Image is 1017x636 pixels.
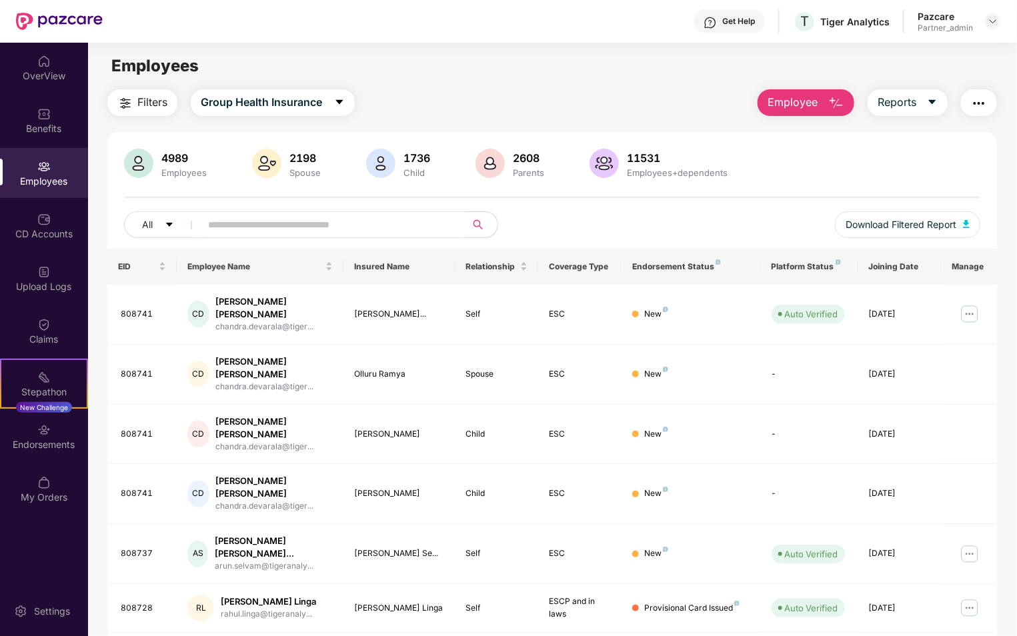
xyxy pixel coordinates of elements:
[117,95,133,111] img: svg+xml;base64,PHN2ZyB4bWxucz0iaHR0cDovL3d3dy53My5vcmcvMjAwMC9zdmciIHdpZHRoPSIyNCIgaGVpZ2h0PSIyNC...
[37,371,51,384] img: svg+xml;base64,PHN2ZyB4bWxucz0iaHR0cDovL3d3dy53My5vcmcvMjAwMC9zdmciIHdpZHRoPSIyMSIgaGVpZ2h0PSIyMC...
[772,261,848,272] div: Platform Status
[549,368,611,381] div: ESC
[761,345,858,405] td: -
[549,487,611,500] div: ESC
[215,560,333,573] div: arun.selvam@tigeranaly...
[216,500,333,513] div: chandra.devarala@tiger...
[37,107,51,121] img: svg+xml;base64,PHN2ZyBpZD0iQmVuZWZpdHMiIHhtbG5zPSJodHRwOi8vd3d3LnczLm9yZy8yMDAwL3N2ZyIgd2lkdGg9Ij...
[722,16,755,27] div: Get Help
[159,167,209,178] div: Employees
[221,595,316,608] div: [PERSON_NAME] Linga
[549,308,611,321] div: ESC
[343,249,455,285] th: Insured Name
[768,94,818,111] span: Employee
[216,295,333,321] div: [PERSON_NAME] [PERSON_NAME]
[216,321,333,333] div: chandra.devarala@tiger...
[836,259,841,265] img: svg+xml;base64,PHN2ZyB4bWxucz0iaHR0cDovL3d3dy53My5vcmcvMjAwMC9zdmciIHdpZHRoPSI4IiBoZWlnaHQ9IjgiIH...
[868,89,948,116] button: Reportscaret-down
[37,55,51,68] img: svg+xml;base64,PHN2ZyBpZD0iSG9tZSIgeG1sbnM9Imh0dHA6Ly93d3cudzMub3JnLzIwMDAvc3ZnIiB3aWR0aD0iMjAiIG...
[465,428,528,441] div: Child
[963,220,970,228] img: svg+xml;base64,PHN2ZyB4bWxucz0iaHR0cDovL3d3dy53My5vcmcvMjAwMC9zdmciIHhtbG5zOnhsaW5rPSJodHRwOi8vd3...
[785,601,838,615] div: Auto Verified
[663,547,668,552] img: svg+xml;base64,PHN2ZyB4bWxucz0iaHR0cDovL3d3dy53My5vcmcvMjAwMC9zdmciIHdpZHRoPSI4IiBoZWlnaHQ9IjgiIH...
[869,308,931,321] div: [DATE]
[663,307,668,312] img: svg+xml;base64,PHN2ZyB4bWxucz0iaHR0cDovL3d3dy53My5vcmcvMjAwMC9zdmciIHdpZHRoPSI4IiBoZWlnaHQ9IjgiIH...
[761,464,858,524] td: -
[16,402,72,413] div: New Challenge
[800,13,809,29] span: T
[111,56,199,75] span: Employees
[644,368,668,381] div: New
[165,220,174,231] span: caret-down
[187,361,209,387] div: CD
[287,167,323,178] div: Spouse
[30,605,74,618] div: Settings
[124,211,205,238] button: Allcaret-down
[252,149,281,178] img: svg+xml;base64,PHN2ZyB4bWxucz0iaHR0cDovL3d3dy53My5vcmcvMjAwMC9zdmciIHhtbG5zOnhsaW5rPSJodHRwOi8vd3...
[465,261,518,272] span: Relationship
[121,487,166,500] div: 808741
[624,167,730,178] div: Employees+dependents
[988,16,998,27] img: svg+xml;base64,PHN2ZyBpZD0iRHJvcGRvd24tMzJ4MzIiIHhtbG5zPSJodHRwOi8vd3d3LnczLm9yZy8yMDAwL3N2ZyIgd2...
[549,595,611,621] div: ESCP and in laws
[16,13,103,30] img: New Pazcare Logo
[734,601,740,606] img: svg+xml;base64,PHN2ZyB4bWxucz0iaHR0cDovL3d3dy53My5vcmcvMjAwMC9zdmciIHdpZHRoPSI4IiBoZWlnaHQ9IjgiIH...
[465,547,528,560] div: Self
[401,167,433,178] div: Child
[465,219,491,230] span: search
[644,308,668,321] div: New
[124,149,153,178] img: svg+xml;base64,PHN2ZyB4bWxucz0iaHR0cDovL3d3dy53My5vcmcvMjAwMC9zdmciIHhtbG5zOnhsaW5rPSJodHRwOi8vd3...
[644,428,668,441] div: New
[366,149,395,178] img: svg+xml;base64,PHN2ZyB4bWxucz0iaHR0cDovL3d3dy53My5vcmcvMjAwMC9zdmciIHhtbG5zOnhsaW5rPSJodHRwOi8vd3...
[354,602,444,615] div: [PERSON_NAME] Linga
[455,249,538,285] th: Relationship
[510,151,547,165] div: 2608
[959,543,980,565] img: manageButton
[121,308,166,321] div: 808741
[918,10,973,23] div: Pazcare
[465,368,528,381] div: Spouse
[624,151,730,165] div: 11531
[971,95,987,111] img: svg+xml;base64,PHN2ZyB4bWxucz0iaHR0cDovL3d3dy53My5vcmcvMjAwMC9zdmciIHdpZHRoPSIyNCIgaGVpZ2h0PSIyNC...
[716,259,721,265] img: svg+xml;base64,PHN2ZyB4bWxucz0iaHR0cDovL3d3dy53My5vcmcvMjAwMC9zdmciIHdpZHRoPSI4IiBoZWlnaHQ9IjgiIH...
[918,23,973,33] div: Partner_admin
[828,95,844,111] img: svg+xml;base64,PHN2ZyB4bWxucz0iaHR0cDovL3d3dy53My5vcmcvMjAwMC9zdmciIHhtbG5zOnhsaW5rPSJodHRwOi8vd3...
[159,151,209,165] div: 4989
[878,94,916,111] span: Reports
[137,94,167,111] span: Filters
[334,97,345,109] span: caret-down
[201,94,322,111] span: Group Health Insurance
[215,535,333,560] div: [PERSON_NAME] [PERSON_NAME]...
[216,355,333,381] div: [PERSON_NAME] [PERSON_NAME]
[187,481,209,507] div: CD
[221,608,316,621] div: rahul.linga@tigeranaly...
[549,428,611,441] div: ESC
[869,487,931,500] div: [DATE]
[590,149,619,178] img: svg+xml;base64,PHN2ZyB4bWxucz0iaHR0cDovL3d3dy53My5vcmcvMjAwMC9zdmciIHhtbG5zOnhsaW5rPSJodHRwOi8vd3...
[142,217,153,232] span: All
[758,89,854,116] button: Employee
[644,602,740,615] div: Provisional Card Issued
[663,367,668,372] img: svg+xml;base64,PHN2ZyB4bWxucz0iaHR0cDovL3d3dy53My5vcmcvMjAwMC9zdmciIHdpZHRoPSI4IiBoZWlnaHQ9IjgiIH...
[37,265,51,279] img: svg+xml;base64,PHN2ZyBpZD0iVXBsb2FkX0xvZ3MiIGRhdGEtbmFtZT0iVXBsb2FkIExvZ3MiIHhtbG5zPSJodHRwOi8vd3...
[354,308,444,321] div: [PERSON_NAME]...
[761,405,858,465] td: -
[869,602,931,615] div: [DATE]
[121,602,166,615] div: 808728
[354,428,444,441] div: [PERSON_NAME]
[287,151,323,165] div: 2198
[216,381,333,393] div: chandra.devarala@tiger...
[216,475,333,500] div: [PERSON_NAME] [PERSON_NAME]
[37,476,51,489] img: svg+xml;base64,PHN2ZyBpZD0iTXlfT3JkZXJzIiBkYXRhLW5hbWU9Ik15IE9yZGVycyIgeG1sbnM9Imh0dHA6Ly93d3cudz...
[354,487,444,500] div: [PERSON_NAME]
[663,487,668,492] img: svg+xml;base64,PHN2ZyB4bWxucz0iaHR0cDovL3d3dy53My5vcmcvMjAwMC9zdmciIHdpZHRoPSI4IiBoZWlnaHQ9IjgiIH...
[216,415,333,441] div: [PERSON_NAME] [PERSON_NAME]
[401,151,433,165] div: 1736
[475,149,505,178] img: svg+xml;base64,PHN2ZyB4bWxucz0iaHR0cDovL3d3dy53My5vcmcvMjAwMC9zdmciIHhtbG5zOnhsaW5rPSJodHRwOi8vd3...
[538,249,622,285] th: Coverage Type
[37,160,51,173] img: svg+xml;base64,PHN2ZyBpZD0iRW1wbG95ZWVzIiB4bWxucz0iaHR0cDovL3d3dy53My5vcmcvMjAwMC9zdmciIHdpZHRoPS...
[927,97,938,109] span: caret-down
[354,368,444,381] div: Olluru Ramya
[959,597,980,619] img: manageButton
[37,318,51,331] img: svg+xml;base64,PHN2ZyBpZD0iQ2xhaW0iIHhtbG5zPSJodHRwOi8vd3d3LnczLm9yZy8yMDAwL3N2ZyIgd2lkdGg9IjIwIi...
